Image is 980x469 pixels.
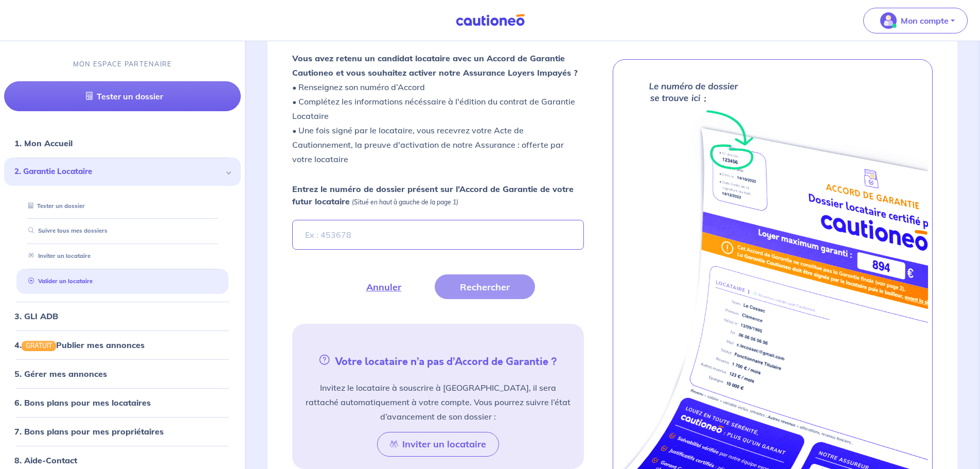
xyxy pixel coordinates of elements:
button: illu_account_valid_menu.svgMon compte [863,8,968,33]
a: Inviter un locataire [24,252,91,259]
a: 5. Gérer mes annonces [14,369,107,379]
a: 7. Bons plans pour mes propriétaires [14,426,164,437]
a: 4.GRATUITPublier mes annonces [14,340,145,350]
div: Suivre tous mes dossiers [16,223,228,240]
span: 2. Garantie Locataire [14,166,223,178]
a: Tester un dossier [4,81,241,111]
div: Valider un locataire [16,273,228,290]
p: MON ESPACE PARTENAIRE [73,59,172,69]
div: 4.GRATUITPublier mes annonces [4,335,241,355]
a: 6. Bons plans pour mes locataires [14,397,151,408]
button: Inviter un locataire [377,432,499,457]
div: 1. Mon Accueil [4,133,241,153]
strong: Entrez le numéro de dossier présent sur l’Accord de Garantie de votre futur locataire [292,184,574,206]
input: Ex : 453678 [292,220,583,250]
p: Mon compte [901,14,949,27]
p: Invitez le locataire à souscrire à [GEOGRAPHIC_DATA], il sera rattaché automatiquement à votre co... [305,380,571,424]
a: Tester un dossier [24,202,85,210]
h5: Votre locataire n’a pas d’Accord de Garantie ? [296,353,579,368]
em: (Situé en haut à gauche de la page 1) [352,198,458,206]
button: Annuler [341,274,426,299]
a: Valider un locataire [24,277,93,285]
div: 2. Garantie Locataire [4,158,241,186]
div: 3. GLI ADB [4,306,241,326]
a: Suivre tous mes dossiers [24,228,108,235]
a: 1. Mon Accueil [14,138,73,148]
p: • Renseignez son numéro d’Accord • Complétez les informations nécéssaire à l'édition du contrat d... [292,51,583,166]
div: 7. Bons plans pour mes propriétaires [4,421,241,442]
a: 8. Aide-Contact [14,455,77,465]
div: 6. Bons plans pour mes locataires [4,392,241,413]
img: Cautioneo [452,14,529,27]
div: Inviter un locataire [16,248,228,265]
div: Tester un dossier [16,198,228,215]
strong: Vous avez retenu un candidat locataire avec un Accord de Garantie Cautioneo et vous souhaitez act... [292,53,578,78]
div: 5. Gérer mes annonces [4,363,241,384]
a: 3. GLI ADB [14,311,58,321]
img: illu_account_valid_menu.svg [880,12,897,29]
